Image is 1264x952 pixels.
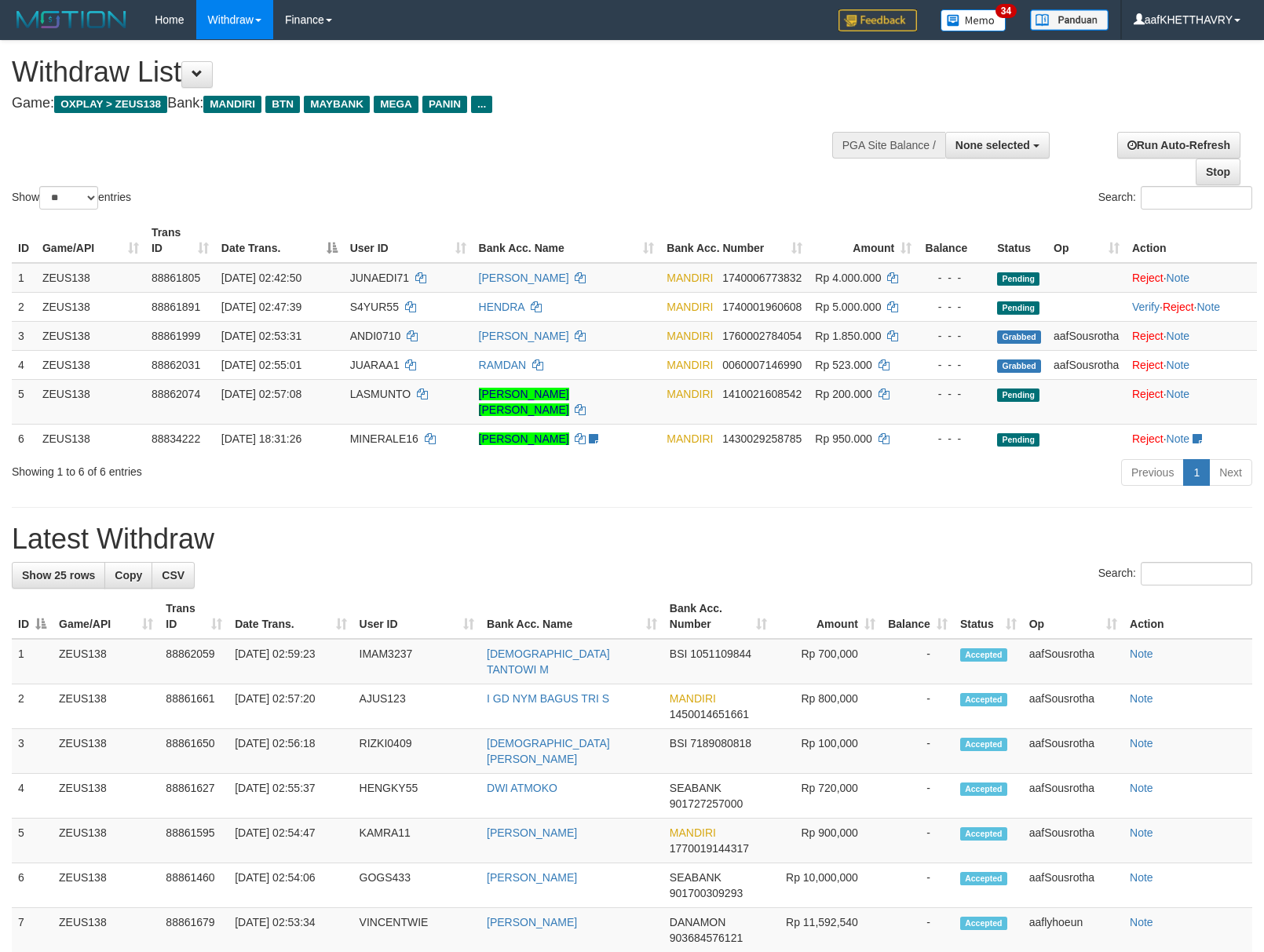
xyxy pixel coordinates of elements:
[815,432,871,445] span: Rp 950.000
[1132,330,1164,342] a: Reject
[960,917,1007,930] span: Accepted
[53,639,159,684] td: ZEUS138
[228,594,353,639] th: Date Trans.: activate to sort column ascending
[344,218,473,263] th: User ID: activate to sort column ascending
[670,692,716,705] span: MANDIRI
[215,218,344,263] th: Date Trans.: activate to sort column descending
[152,272,200,284] span: 88861805
[145,218,215,263] th: Trans ID: activate to sort column ascending
[773,684,882,729] td: Rp 800,000
[667,388,713,400] span: MANDIRI
[12,218,36,263] th: ID
[53,863,159,908] td: ZEUS138
[350,432,418,445] span: MINERALE16
[422,96,467,113] span: PANIN
[1130,871,1153,884] a: Note
[1121,459,1184,486] a: Previous
[670,887,743,899] span: Copy 901700309293 to clipboard
[1141,562,1252,585] input: Search:
[12,8,131,31] img: MOTION_logo.png
[36,218,145,263] th: Game/API: activate to sort column ascending
[1183,459,1210,486] a: 1
[832,132,945,159] div: PGA Site Balance /
[722,330,802,342] span: Copy 1760002784054 to clipboard
[12,57,827,88] h1: Withdraw List
[924,328,985,344] div: - - -
[487,782,557,794] a: DWI ATMOKO
[159,684,228,729] td: 88861661
[670,871,722,884] span: SEABANK
[773,863,882,908] td: Rp 10,000,000
[12,292,36,321] td: 2
[722,432,802,445] span: Copy 1430029258785 to clipboard
[1130,692,1153,705] a: Note
[1130,737,1153,750] a: Note
[1126,292,1257,321] td: · ·
[152,301,200,313] span: 88861891
[1126,424,1257,453] td: ·
[36,350,145,379] td: ZEUS138
[924,299,985,315] div: - - -
[960,648,1007,662] span: Accepted
[159,639,228,684] td: 88862059
[353,684,480,729] td: AJUS123
[265,96,300,113] span: BTN
[12,562,105,589] a: Show 25 rows
[773,819,882,863] td: Rp 900,000
[882,863,954,908] td: -
[1130,647,1153,660] a: Note
[667,359,713,371] span: MANDIRI
[12,263,36,293] td: 1
[941,9,1006,31] img: Button%20Memo.svg
[203,96,261,113] span: MANDIRI
[815,359,871,371] span: Rp 523.000
[36,379,145,424] td: ZEUS138
[1196,159,1240,185] a: Stop
[1130,826,1153,839] a: Note
[159,774,228,819] td: 88861627
[159,863,228,908] td: 88861460
[304,96,370,113] span: MAYBANK
[995,4,1017,18] span: 34
[221,272,301,284] span: [DATE] 02:42:50
[1126,350,1257,379] td: ·
[722,301,802,313] span: Copy 1740001960608 to clipboard
[487,647,610,676] a: [DEMOGRAPHIC_DATA] TANTOWI M
[1030,9,1109,31] img: panduan.png
[53,729,159,774] td: ZEUS138
[960,827,1007,841] span: Accepted
[12,819,53,863] td: 5
[479,301,524,313] a: HENDRA
[228,863,353,908] td: [DATE] 02:54:06
[12,729,53,774] td: 3
[228,639,353,684] td: [DATE] 02:59:23
[1023,684,1123,729] td: aafSousrotha
[882,639,954,684] td: -
[815,301,881,313] span: Rp 5.000.000
[991,218,1047,263] th: Status
[815,330,881,342] span: Rp 1.850.000
[104,562,152,589] a: Copy
[1117,132,1240,159] a: Run Auto-Refresh
[480,594,663,639] th: Bank Acc. Name: activate to sort column ascending
[159,594,228,639] th: Trans ID: activate to sort column ascending
[53,594,159,639] th: Game/API: activate to sort column ascending
[1132,432,1164,445] a: Reject
[471,96,492,113] span: ...
[815,272,881,284] span: Rp 4.000.000
[350,359,400,371] span: JUARAA1
[12,594,53,639] th: ID: activate to sort column descending
[773,729,882,774] td: Rp 100,000
[36,321,145,350] td: ZEUS138
[722,272,802,284] span: Copy 1740006773832 to clipboard
[1132,388,1164,400] a: Reject
[353,819,480,863] td: KAMRA11
[53,774,159,819] td: ZEUS138
[670,737,688,750] span: BSI
[945,132,1050,159] button: None selected
[1132,359,1164,371] a: Reject
[228,819,353,863] td: [DATE] 02:54:47
[479,359,527,371] a: RAMDAN
[997,433,1039,447] span: Pending
[1023,729,1123,774] td: aafSousrotha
